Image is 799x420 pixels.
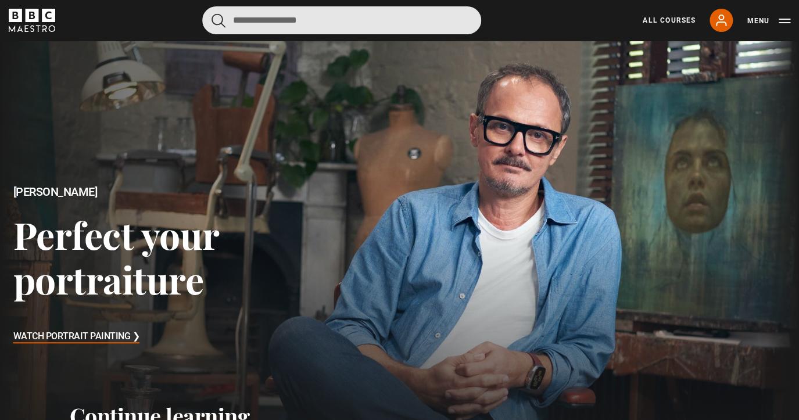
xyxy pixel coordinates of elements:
button: Submit the search query [212,13,225,28]
h2: [PERSON_NAME] [13,185,400,199]
h3: Watch Portrait Painting ❯ [13,328,140,346]
h3: Perfect your portraiture [13,212,400,302]
svg: BBC Maestro [9,9,55,32]
a: All Courses [643,15,696,26]
button: Toggle navigation [747,15,790,27]
input: Search [202,6,481,34]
